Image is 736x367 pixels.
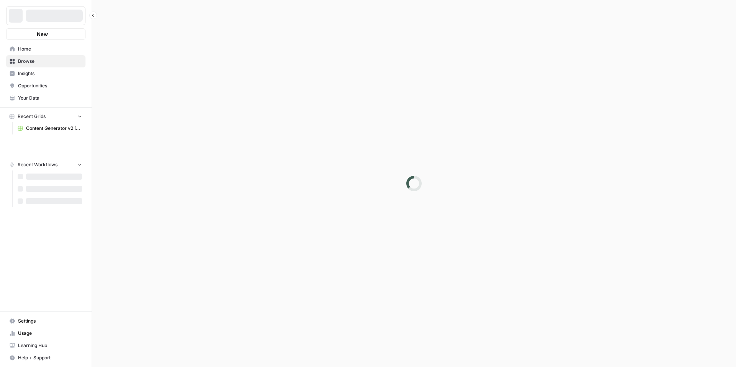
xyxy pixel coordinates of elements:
[6,327,85,339] a: Usage
[26,125,82,132] span: Content Generator v2 [DRAFT] Test
[6,43,85,55] a: Home
[18,58,82,65] span: Browse
[6,111,85,122] button: Recent Grids
[6,315,85,327] a: Settings
[6,80,85,92] a: Opportunities
[6,352,85,364] button: Help + Support
[18,161,58,168] span: Recent Workflows
[18,330,82,337] span: Usage
[37,30,48,38] span: New
[18,342,82,349] span: Learning Hub
[6,28,85,40] button: New
[18,82,82,89] span: Opportunities
[18,113,46,120] span: Recent Grids
[6,55,85,67] a: Browse
[18,70,82,77] span: Insights
[18,318,82,324] span: Settings
[18,354,82,361] span: Help + Support
[18,46,82,52] span: Home
[6,159,85,170] button: Recent Workflows
[14,122,85,134] a: Content Generator v2 [DRAFT] Test
[18,95,82,102] span: Your Data
[6,92,85,104] a: Your Data
[6,339,85,352] a: Learning Hub
[6,67,85,80] a: Insights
